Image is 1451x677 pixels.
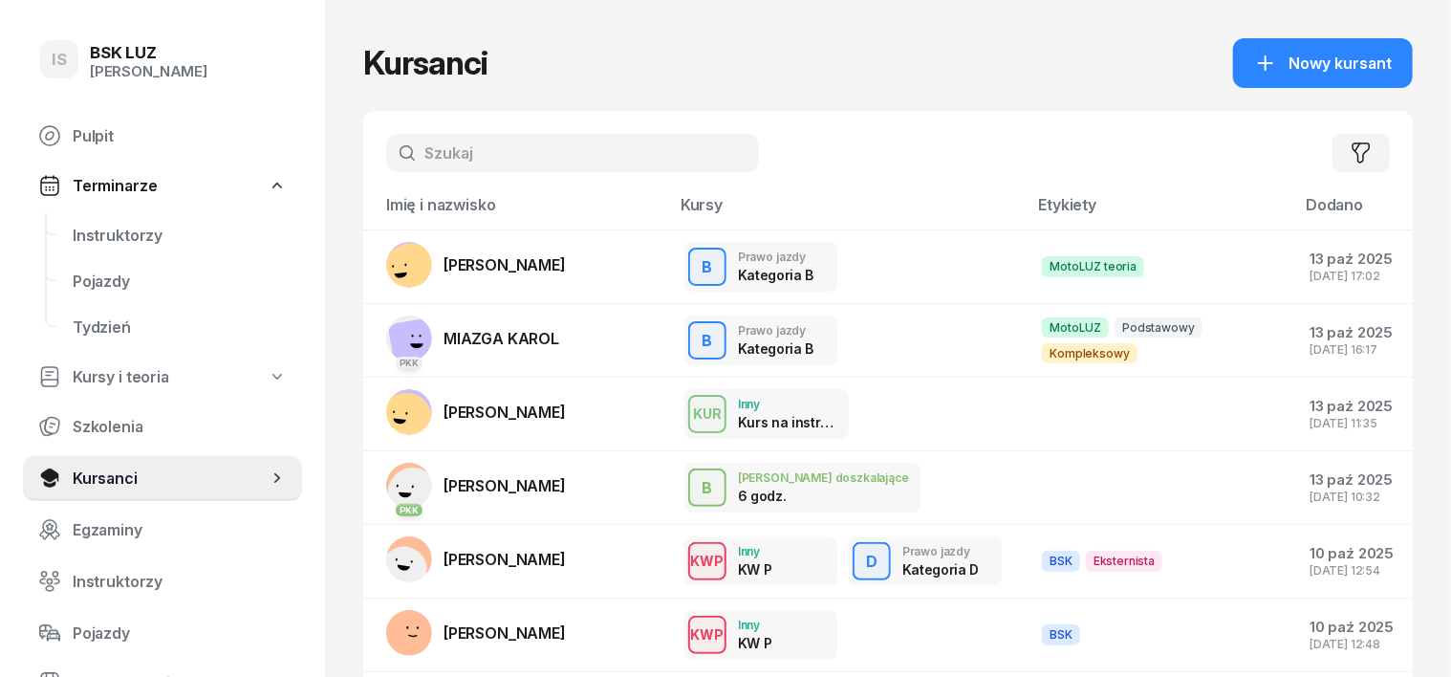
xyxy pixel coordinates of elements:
[688,542,726,580] button: KWP
[695,328,721,354] div: B
[73,368,169,386] span: Kursy i teoria
[1042,256,1144,276] span: MotoLUZ teoria
[695,254,721,280] div: B
[738,251,813,263] div: Prawo jazdy
[738,398,837,410] div: Inny
[57,304,302,350] a: Tydzień
[1042,343,1137,363] span: Kompleksowy
[1086,551,1162,571] span: Eksternista
[738,545,772,557] div: Inny
[444,403,566,422] span: [PERSON_NAME]
[444,255,566,274] span: [PERSON_NAME]
[23,404,302,449] a: Szkolenia
[902,561,979,578] div: Kategoria D
[738,471,909,484] div: [PERSON_NAME] doszkalające
[1310,564,1397,577] div: [DATE] 12:54
[73,318,287,337] span: Tydzień
[444,476,566,495] span: [PERSON_NAME]
[23,507,302,553] a: Egzaminy
[1310,545,1397,562] div: 10 paź 2025
[396,504,423,516] div: PKK
[73,470,268,488] span: Kursanci
[738,488,837,504] div: 6 godz.
[1042,624,1080,644] span: BSK
[386,316,559,361] a: PKKMIAZGA KAROL
[688,321,726,360] button: B
[738,340,813,357] div: Kategoria B
[1310,471,1397,489] div: 13 paź 2025
[1310,491,1397,503] div: [DATE] 10:32
[688,395,726,433] button: KUR
[1310,251,1397,268] div: 13 paź 2025
[444,329,559,348] span: MIAZGA KAROL
[853,542,891,580] button: D
[1310,619,1397,636] div: 10 paź 2025
[73,127,287,145] span: Pulpit
[738,267,813,283] div: Kategoria B
[688,248,726,286] button: B
[57,212,302,258] a: Instruktorzy
[57,258,302,304] a: Pojazdy
[683,622,732,646] div: KWP
[23,455,302,501] a: Kursanci
[73,521,287,539] span: Egzaminy
[858,549,885,575] div: D
[1042,551,1080,571] span: BSK
[738,324,813,337] div: Prawo jazdy
[23,610,302,656] a: Pojazdy
[902,545,979,557] div: Prawo jazdy
[73,418,287,436] span: Szkolenia
[683,549,732,573] div: KWP
[1289,55,1392,73] span: Nowy kursant
[738,619,772,631] div: Inny
[695,475,721,501] div: B
[1233,38,1413,88] button: Nowy kursant
[1310,270,1397,282] div: [DATE] 17:02
[1310,638,1397,650] div: [DATE] 12:48
[685,402,729,426] div: KUR
[363,46,487,80] h1: Kursanci
[444,623,566,643] span: [PERSON_NAME]
[386,610,566,656] a: [PERSON_NAME]
[1310,324,1397,341] div: 13 paź 2025
[1294,195,1413,230] th: Dodano
[1042,317,1109,338] span: MotoLUZ
[90,45,207,61] div: BSK LUZ
[444,550,566,569] span: [PERSON_NAME]
[386,536,566,582] a: [PERSON_NAME]
[688,469,726,507] button: B
[23,558,302,604] a: Instruktorzy
[738,561,772,578] div: KW P
[23,164,302,207] a: Terminarze
[1310,343,1397,356] div: [DATE] 16:17
[73,273,287,291] span: Pojazdy
[396,357,423,369] div: PKK
[1115,317,1202,338] span: Podstawowy
[1310,398,1397,415] div: 13 paź 2025
[386,463,566,509] a: PKK[PERSON_NAME]
[73,573,287,591] span: Instruktorzy
[688,616,726,654] button: KWP
[73,227,287,245] span: Instruktorzy
[1027,195,1294,230] th: Etykiety
[1310,417,1397,429] div: [DATE] 11:35
[52,52,67,68] span: IS
[363,195,669,230] th: Imię i nazwisko
[669,195,1027,230] th: Kursy
[23,113,302,159] a: Pulpit
[386,242,566,288] a: [PERSON_NAME]
[73,177,157,195] span: Terminarze
[386,134,759,172] input: Szukaj
[73,624,287,643] span: Pojazdy
[23,356,302,398] a: Kursy i teoria
[738,414,837,430] div: Kurs na instruktora
[738,635,772,651] div: KW P
[386,389,566,435] a: [PERSON_NAME]
[90,63,207,80] div: [PERSON_NAME]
